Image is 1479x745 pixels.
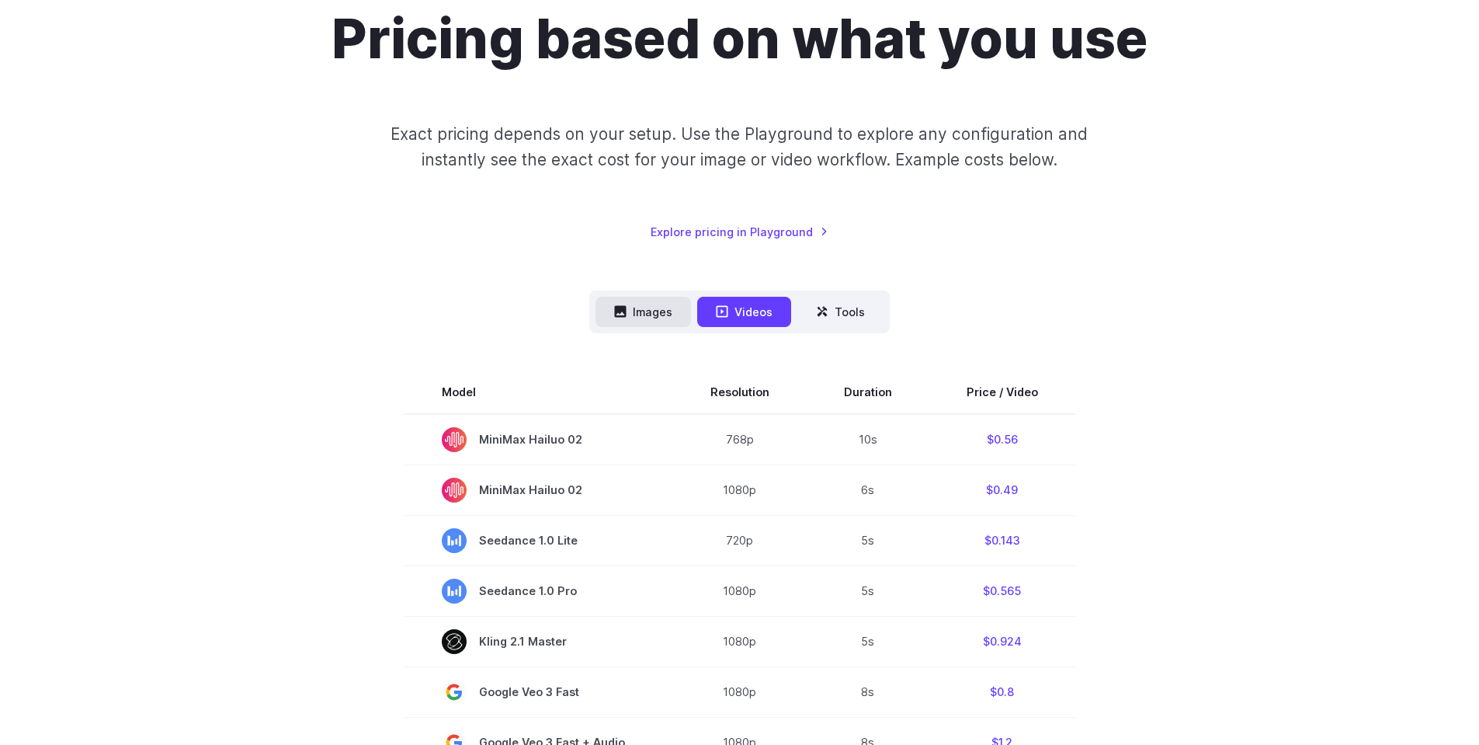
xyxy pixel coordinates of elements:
td: $0.143 [929,515,1075,566]
td: 768p [673,414,807,465]
span: MiniMax Hailuo 02 [442,478,636,503]
td: 1080p [673,616,807,667]
td: $0.924 [929,616,1075,667]
th: Model [404,371,673,414]
td: 5s [807,515,929,566]
td: 1080p [673,465,807,515]
td: 1080p [673,667,807,717]
td: $0.8 [929,667,1075,717]
th: Price / Video [929,371,1075,414]
button: Images [595,297,691,327]
td: 10s [807,414,929,465]
span: Google Veo 3 Fast [442,680,636,705]
th: Duration [807,371,929,414]
span: Seedance 1.0 Lite [442,528,636,553]
h1: Pricing based on what you use [332,6,1147,71]
span: Seedance 1.0 Pro [442,579,636,604]
td: 720p [673,515,807,566]
td: 5s [807,566,929,616]
button: Videos [697,297,791,327]
td: 1080p [673,566,807,616]
a: Explore pricing in Playground [651,223,828,241]
td: 5s [807,616,929,667]
button: Tools [797,297,884,327]
td: 8s [807,667,929,717]
td: 6s [807,465,929,515]
p: Exact pricing depends on your setup. Use the Playground to explore any configuration and instantl... [361,121,1117,173]
span: MiniMax Hailuo 02 [442,427,636,452]
td: $0.49 [929,465,1075,515]
td: $0.565 [929,566,1075,616]
th: Resolution [673,371,807,414]
span: Kling 2.1 Master [442,629,636,654]
td: $0.56 [929,414,1075,465]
